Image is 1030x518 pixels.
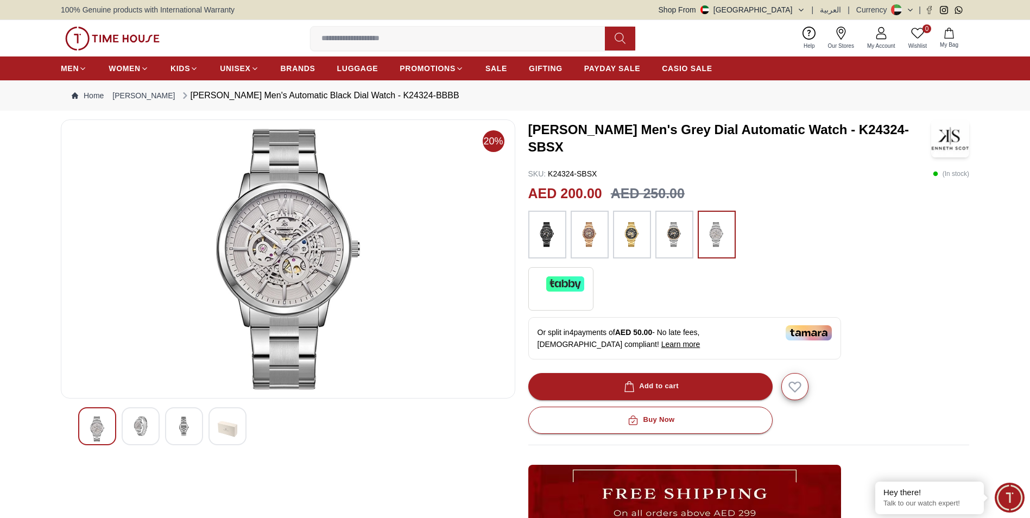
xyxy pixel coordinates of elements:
[528,121,932,156] h3: [PERSON_NAME] Men's Grey Dial Automatic Watch - K24324-SBSX
[281,59,315,78] a: BRANDS
[61,80,969,111] nav: Breadcrumb
[218,416,237,441] img: Kenneth Scott Men's Automatic Black Dial Watch - K24324-BBBB
[786,325,832,340] img: Tamara
[662,59,712,78] a: CASIO SALE
[220,59,258,78] a: UNISEX
[940,6,948,14] a: Instagram
[65,27,160,50] img: ...
[933,26,965,51] button: My Bag
[281,63,315,74] span: BRANDS
[529,59,563,78] a: GIFTING
[822,24,861,52] a: Our Stores
[170,59,198,78] a: KIDS
[485,59,507,78] a: SALE
[584,63,640,74] span: PAYDAY SALE
[615,328,652,337] span: AED 50.00
[112,90,175,101] a: [PERSON_NAME]
[337,59,378,78] a: LUGGAGE
[109,59,149,78] a: WOMEN
[618,216,646,253] img: ...
[61,4,235,15] span: 100% Genuine products with International Warranty
[700,5,709,14] img: United Arab Emirates
[174,416,194,436] img: Kenneth Scott Men's Automatic Black Dial Watch - K24324-BBBB
[820,4,841,15] button: العربية
[931,119,969,157] img: Kenneth Scott Men's Grey Dial Automatic Watch - K24324-SBSX
[337,63,378,74] span: LUGGAGE
[856,4,892,15] div: Currency
[919,4,921,15] span: |
[528,373,773,400] button: Add to cart
[400,63,456,74] span: PROMOTIONS
[70,129,506,389] img: Kenneth Scott Men's Automatic Black Dial Watch - K24324-BBBB
[528,317,841,359] div: Or split in 4 payments of - No late fees, [DEMOGRAPHIC_DATA] compliant!
[883,499,976,508] p: Talk to our watch expert!
[955,6,963,14] a: Whatsapp
[812,4,814,15] span: |
[584,59,640,78] a: PAYDAY SALE
[799,42,819,50] span: Help
[72,90,104,101] a: Home
[659,4,805,15] button: Shop From[GEOGRAPHIC_DATA]
[797,24,822,52] a: Help
[528,407,773,434] button: Buy Now
[528,169,546,178] span: SKU :
[528,184,602,204] h2: AED 200.00
[400,59,464,78] a: PROMOTIONS
[848,4,850,15] span: |
[170,63,190,74] span: KIDS
[933,168,969,179] p: ( In stock )
[611,184,685,204] h3: AED 250.00
[534,216,561,253] img: ...
[904,42,931,50] span: Wishlist
[61,59,87,78] a: MEN
[936,41,963,49] span: My Bag
[995,483,1025,513] div: Chat Widget
[180,89,459,102] div: [PERSON_NAME] Men's Automatic Black Dial Watch - K24324-BBBB
[131,416,150,436] img: Kenneth Scott Men's Automatic Black Dial Watch - K24324-BBBB
[824,42,858,50] span: Our Stores
[220,63,250,74] span: UNISEX
[661,216,688,253] img: ...
[625,414,674,426] div: Buy Now
[87,416,107,441] img: Kenneth Scott Men's Automatic Black Dial Watch - K24324-BBBB
[661,340,700,349] span: Learn more
[483,130,504,152] span: 20%
[922,24,931,33] span: 0
[485,63,507,74] span: SALE
[576,216,603,253] img: ...
[109,63,141,74] span: WOMEN
[622,380,679,393] div: Add to cart
[703,216,730,253] img: ...
[925,6,933,14] a: Facebook
[529,63,563,74] span: GIFTING
[902,24,933,52] a: 0Wishlist
[863,42,900,50] span: My Account
[528,168,597,179] p: K24324-SBSX
[883,487,976,498] div: Hey there!
[662,63,712,74] span: CASIO SALE
[61,63,79,74] span: MEN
